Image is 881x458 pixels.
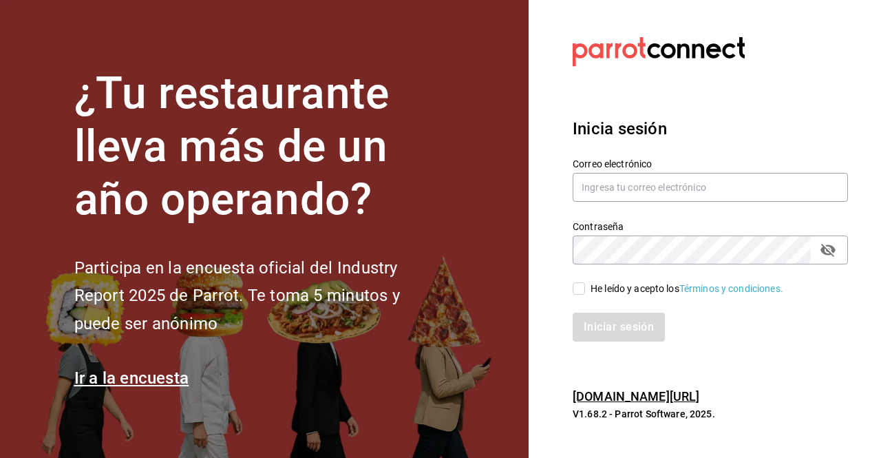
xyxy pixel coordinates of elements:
h3: Inicia sesión [573,116,848,141]
h2: Participa en la encuesta oficial del Industry Report 2025 de Parrot. Te toma 5 minutos y puede se... [74,254,446,338]
label: Contraseña [573,222,848,231]
div: He leído y acepto los [591,282,783,296]
h1: ¿Tu restaurante lleva más de un año operando? [74,67,446,226]
a: [DOMAIN_NAME][URL] [573,389,699,404]
input: Ingresa tu correo electrónico [573,173,848,202]
p: V1.68.2 - Parrot Software, 2025. [573,407,848,421]
a: Ir a la encuesta [74,368,189,388]
a: Términos y condiciones. [679,283,783,294]
label: Correo electrónico [573,159,848,169]
button: passwordField [816,238,840,262]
